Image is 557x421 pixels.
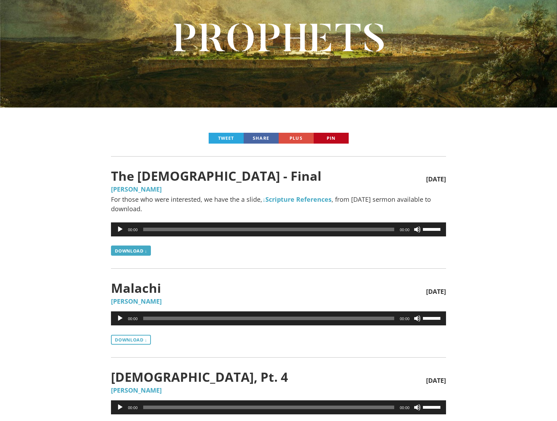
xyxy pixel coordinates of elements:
span: [DEMOGRAPHIC_DATA], Pt. 4 [111,370,426,384]
h5: [PERSON_NAME] [111,186,446,193]
span: 00:00 [128,317,138,321]
span: 00:00 [128,406,138,410]
button: Play [117,315,124,322]
a: Share [244,133,279,144]
div: Audio Player [111,400,446,414]
span: [DATE] [426,377,446,384]
div: Audio Player [111,311,446,325]
a: Volume Slider [423,222,443,235]
a: Download ↓ [111,246,151,255]
button: Mute [414,226,421,233]
span: 00:00 [400,406,410,410]
span: Time Slider [143,317,394,320]
a: Plus [279,133,314,144]
button: Mute [414,315,421,322]
h5: [PERSON_NAME] [111,387,446,394]
a: Tweet [209,133,244,144]
a: Pin [314,133,349,144]
span: Time Slider [143,406,394,409]
span: Time Slider [143,228,394,231]
a: Download ↓ [111,335,151,345]
span: 00:00 [400,228,410,232]
p: For those who were interested, we have the a slide, , from [DATE] sermon available to download. [111,195,446,214]
span: [DATE] [426,176,446,183]
span: 00:00 [128,228,138,232]
button: Play [117,226,124,233]
h5: [PERSON_NAME] [111,298,446,305]
button: Mute [414,404,421,411]
button: Play [117,404,124,411]
span: Malachi [111,281,426,295]
span: [DATE] [426,288,446,295]
div: Audio Player [111,222,446,236]
a: Volume Slider [423,311,443,324]
a: Volume Slider [423,400,443,413]
img: The Prophets [174,23,384,51]
a: ↓Scripture References [262,195,332,203]
span: 00:00 [400,317,410,321]
span: The [DEMOGRAPHIC_DATA] - Final [111,169,426,183]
